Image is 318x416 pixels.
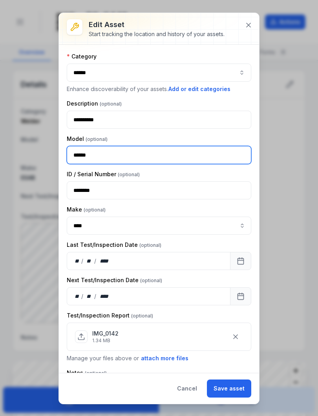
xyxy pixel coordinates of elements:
button: Add or edit categories [168,85,231,93]
div: Start tracking the location and history of your assets. [89,30,225,38]
label: Description [67,100,122,108]
label: Make [67,206,106,213]
div: year, [97,292,111,300]
label: Notes [67,369,107,377]
div: / [94,257,97,265]
button: attach more files [141,354,189,363]
label: ID / Serial Number [67,170,140,178]
p: Enhance discoverability of your assets. [67,85,251,93]
button: Cancel [170,380,204,398]
div: day, [73,292,81,300]
input: asset-edit:cf[ca1b6296-9635-4ae3-ae60-00faad6de89d]-label [67,217,251,235]
p: IMG_0142 [92,330,119,338]
label: Test/Inspection Report [67,312,153,319]
button: Calendar [230,287,251,305]
h3: Edit asset [89,19,225,30]
div: / [81,292,84,300]
div: / [81,257,84,265]
label: Next Test/Inspection Date [67,276,162,284]
div: / [94,292,97,300]
label: Last Test/Inspection Date [67,241,161,249]
p: Manage your files above or [67,354,251,363]
button: Calendar [230,252,251,270]
div: month, [84,257,95,265]
label: Model [67,135,108,143]
label: Category [67,53,97,60]
p: 1.34 MB [92,338,119,344]
div: year, [97,257,111,265]
div: month, [84,292,95,300]
div: day, [73,257,81,265]
button: Save asset [207,380,251,398]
